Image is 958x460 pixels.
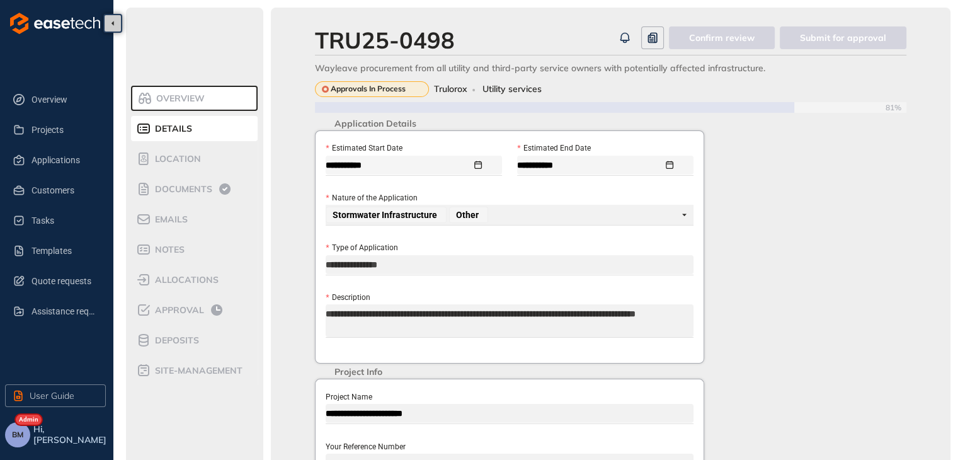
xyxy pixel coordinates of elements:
span: Approval [151,305,204,316]
span: Overview [152,93,205,104]
button: User Guide [5,384,106,407]
span: Quote requests [31,268,96,294]
input: Type of Application [326,255,693,274]
span: BM [12,430,23,439]
span: Tasks [31,208,96,233]
label: Description [326,292,370,304]
span: Details [151,124,192,134]
span: site-management [151,365,242,376]
span: Approvals In Process [331,84,406,93]
label: Type of Application [326,242,397,254]
span: Overview [31,87,96,112]
span: Trulorox [434,84,467,95]
span: Projects [31,117,96,142]
span: Assistance requests [31,299,96,324]
input: Estimated Start Date [326,158,472,172]
textarea: Description [326,304,693,337]
span: Hi, [PERSON_NAME] [33,424,108,446]
label: Project Name [326,391,372,403]
button: BM [5,422,30,447]
span: Templates [31,238,96,263]
label: Estimated Start Date [326,142,402,154]
span: Application Details [328,118,423,129]
span: Project Info [328,367,389,377]
span: allocations [151,275,219,285]
div: TRU25-0498 [315,26,455,54]
span: Other [456,210,479,219]
span: Stormwater Infrastructure [326,207,447,223]
span: Emails [151,214,188,225]
label: Nature of the Application [326,192,417,204]
span: Documents [151,184,212,195]
span: Utility services [482,84,542,95]
span: Notes [151,244,185,255]
img: logo [10,13,100,34]
span: Location [151,154,201,164]
input: Project Name [326,404,693,423]
span: User Guide [30,389,74,403]
span: Deposits [151,335,199,346]
span: Stormwater Infrastructure [333,210,437,219]
label: Estimated End Date [517,142,590,154]
span: Applications [31,147,96,173]
span: 81% [886,103,906,112]
label: Your Reference Number [326,441,406,453]
input: Estimated End Date [517,158,663,172]
div: Wayleave procurement from all utility and third-party service owners with potentially affected in... [315,63,906,74]
span: Customers [31,178,96,203]
span: Other [449,207,488,223]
